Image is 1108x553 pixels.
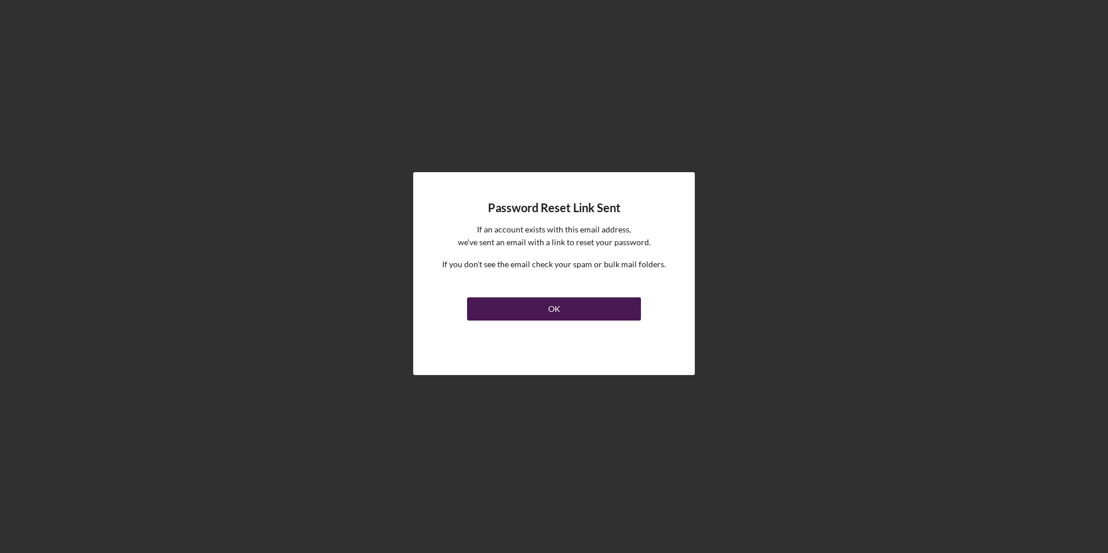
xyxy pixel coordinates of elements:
[467,293,641,321] a: OK
[488,201,621,214] h4: Password Reset Link Sent
[467,297,641,321] button: OK
[442,258,666,271] p: If you don't see the email check your spam or bulk mail folders.
[548,297,560,321] div: OK
[458,223,651,249] p: If an account exists with this email address, we've sent an email with a link to reset your passw...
